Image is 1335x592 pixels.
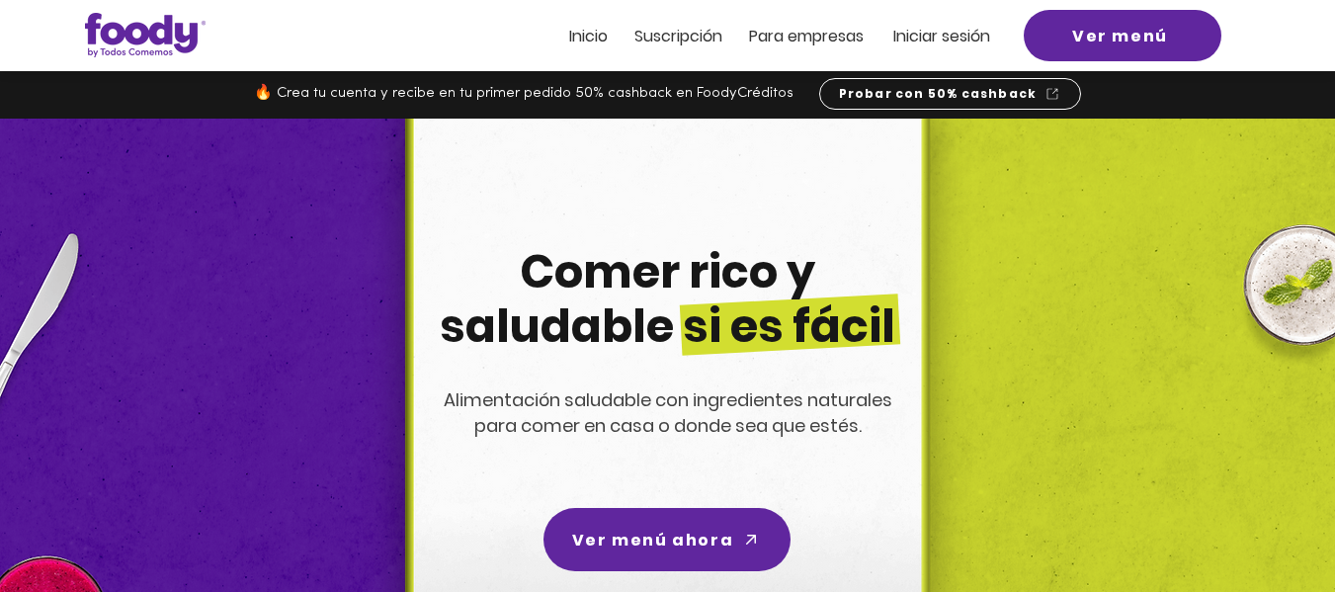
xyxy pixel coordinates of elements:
span: Probar con 50% cashback [839,85,1038,103]
span: Ver menú ahora [572,528,733,552]
span: Suscripción [634,25,722,47]
a: Iniciar sesión [893,28,990,44]
span: ra empresas [768,25,864,47]
a: Inicio [569,28,608,44]
a: Ver menú ahora [543,508,791,571]
span: Pa [749,25,768,47]
span: 🔥 Crea tu cuenta y recibe en tu primer pedido 50% cashback en FoodyCréditos [254,86,793,101]
span: Comer rico y saludable si es fácil [440,240,895,358]
img: Logo_Foody V2.0.0 (3).png [85,13,206,57]
a: Suscripción [634,28,722,44]
span: Ver menú [1072,24,1168,48]
span: Alimentación saludable con ingredientes naturales para comer en casa o donde sea que estés. [444,387,892,438]
iframe: Messagebird Livechat Widget [1220,477,1315,572]
span: Inicio [569,25,608,47]
a: Para empresas [749,28,864,44]
a: Ver menú [1024,10,1221,61]
a: Probar con 50% cashback [819,78,1081,110]
span: Iniciar sesión [893,25,990,47]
